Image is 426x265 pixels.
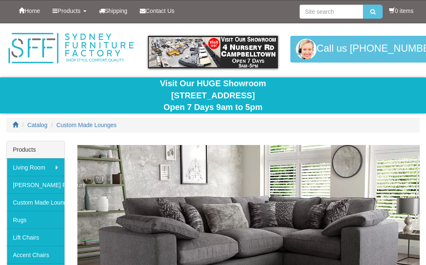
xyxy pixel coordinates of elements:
span: Home [25,7,40,14]
a: Custom Made Lounges [7,193,64,211]
a: Rugs [7,211,64,228]
a: Shipping [93,0,134,21]
input: Site search [300,5,363,19]
span: Products [57,7,80,14]
img: showroom.gif [148,36,277,68]
a: Custom Made Lounges [57,122,117,128]
img: Sydney Furniture Factory [6,32,136,65]
a: Products [46,0,92,21]
a: Lift Chairs [7,228,64,246]
div: Visit Our HUGE Showroom [STREET_ADDRESS] Open 7 Days 9am to 5pm [6,77,420,113]
a: Living Room [7,158,64,176]
a: Catalog [27,122,47,128]
span: Shipping [105,7,128,14]
a: Home [12,0,46,21]
a: Accent Chairs [7,246,64,263]
a: Contact Us [134,0,181,21]
a: [PERSON_NAME] Furniture [7,176,64,193]
li: 0 items [389,7,414,15]
div: Products [7,141,64,158]
span: Contact Us [146,7,174,14]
